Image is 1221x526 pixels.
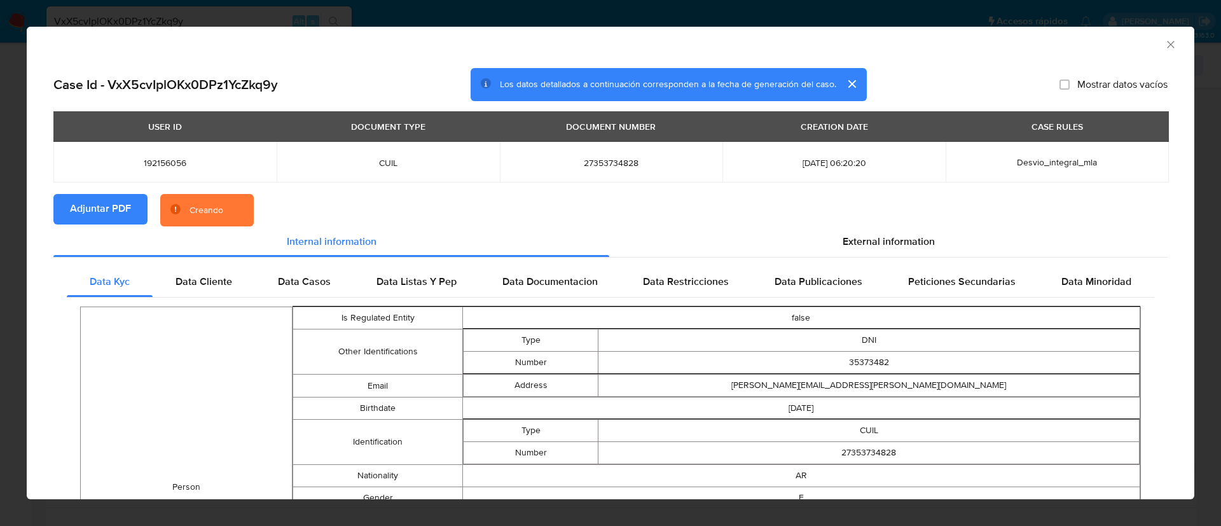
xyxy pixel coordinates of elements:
div: Creando [190,204,223,217]
button: Cerrar ventana [1164,38,1176,50]
span: Data Publicaciones [775,274,862,289]
div: CREATION DATE [793,116,876,137]
td: Other Identifications [293,329,462,375]
td: F [462,487,1140,509]
div: USER ID [141,116,190,137]
td: Number [463,442,598,464]
td: Birthdate [293,398,462,420]
td: AR [462,465,1140,487]
span: Data Kyc [90,274,130,289]
td: Is Regulated Entity [293,307,462,329]
span: Desvio_integral_mla [1017,156,1097,169]
td: DNI [598,329,1140,352]
button: Adjuntar PDF [53,194,148,225]
span: Peticiones Secundarias [908,274,1016,289]
input: Mostrar datos vacíos [1059,80,1070,90]
span: 192156056 [69,157,261,169]
span: Los datos detallados a continuación corresponden a la fecha de generación del caso. [500,78,836,91]
td: [PERSON_NAME][EMAIL_ADDRESS][PERSON_NAME][DOMAIN_NAME] [598,375,1140,397]
span: [DATE] 06:20:20 [738,157,930,169]
div: CASE RULES [1024,116,1091,137]
td: Type [463,420,598,442]
button: cerrar [836,69,867,99]
span: Internal information [287,234,376,249]
div: Detailed internal info [67,266,1154,297]
span: Adjuntar PDF [70,195,131,223]
td: Type [463,329,598,352]
td: Email [293,375,462,398]
div: DOCUMENT NUMBER [558,116,663,137]
div: DOCUMENT TYPE [343,116,433,137]
td: Identification [293,420,462,465]
td: CUIL [598,420,1140,442]
span: 27353734828 [515,157,708,169]
td: 35373482 [598,352,1140,374]
td: 27353734828 [598,442,1140,464]
span: Data Documentacion [502,274,598,289]
span: Data Minoridad [1061,274,1131,289]
td: Nationality [293,465,462,487]
span: Data Cliente [176,274,232,289]
span: Mostrar datos vacíos [1077,78,1168,91]
span: Data Listas Y Pep [376,274,457,289]
td: [DATE] [462,398,1140,420]
span: External information [843,234,935,249]
div: Detailed info [53,226,1168,257]
span: Data Restricciones [643,274,729,289]
td: Gender [293,487,462,509]
td: Number [463,352,598,374]
div: closure-recommendation-modal [27,27,1194,499]
span: CUIL [292,157,485,169]
span: Data Casos [278,274,331,289]
td: false [462,307,1140,329]
td: Address [463,375,598,397]
h2: Case Id - VxX5cvIplOKx0DPz1YcZkq9y [53,76,278,93]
